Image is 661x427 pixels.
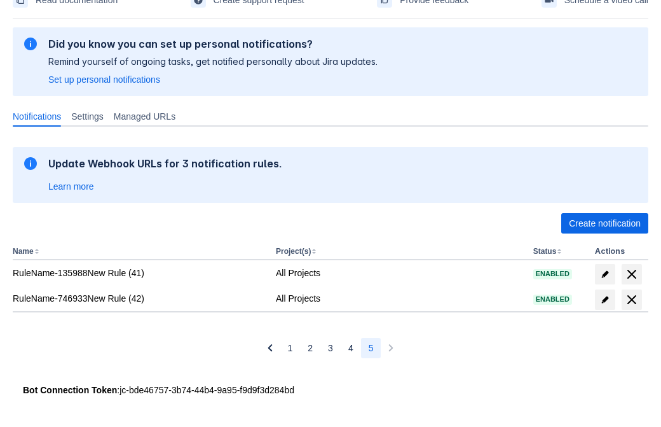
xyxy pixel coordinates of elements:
button: Name [13,247,34,256]
span: information [23,156,38,171]
span: 5 [369,338,374,358]
div: All Projects [276,267,523,279]
span: Create notification [569,213,641,234]
button: Project(s) [276,247,311,256]
h2: Did you know you can set up personal notifications? [48,38,378,50]
button: Page 2 [300,338,320,358]
button: Page 3 [320,338,341,358]
p: Remind yourself of ongoing tasks, get notified personally about Jira updates. [48,55,378,68]
th: Actions [590,244,648,260]
span: delete [624,267,639,282]
span: 3 [328,338,333,358]
button: Page 1 [280,338,301,358]
span: 1 [288,338,293,358]
nav: Pagination [260,338,402,358]
span: Enabled [533,270,572,277]
span: 2 [308,338,313,358]
button: Create notification [561,213,648,234]
span: Managed URLs [114,110,175,123]
button: Page 5 [361,338,381,358]
div: All Projects [276,292,523,305]
a: Learn more [48,180,94,193]
span: delete [624,292,639,307]
span: Settings [71,110,104,123]
div: : jc-bde46757-3b74-44b4-9a95-f9d9f3d284bd [23,384,638,396]
div: RuleName-135988New Rule (41) [13,267,266,279]
div: RuleName-746933New Rule (42) [13,292,266,305]
button: Previous [260,338,280,358]
span: edit [600,295,610,305]
span: 4 [348,338,353,358]
button: Page 4 [341,338,361,358]
button: Next [381,338,401,358]
a: Set up personal notifications [48,73,160,86]
span: Notifications [13,110,61,123]
strong: Bot Connection Token [23,385,117,395]
h2: Update Webhook URLs for 3 notification rules. [48,157,282,170]
span: edit [600,269,610,279]
span: information [23,36,38,52]
span: Enabled [533,296,572,303]
button: Status [533,247,557,256]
